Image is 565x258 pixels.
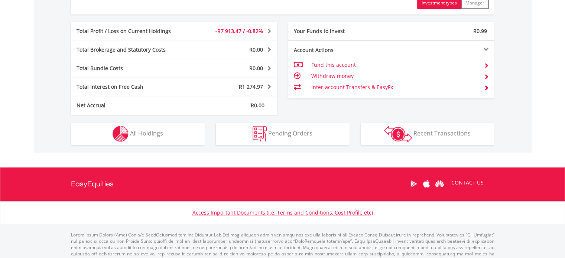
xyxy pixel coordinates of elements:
td: Withdraw money [311,71,478,82]
span: Pending Orders [268,129,312,137]
a: EasyEquities [71,167,114,201]
div: Account Actions [288,46,392,54]
span: R0.00 [249,46,263,53]
span: -R7 913.47 / -0.82% [215,27,263,35]
span: R0.00 [251,102,264,109]
img: pending_instructions-wht.png [253,126,267,142]
span: R0.99 [473,27,487,35]
td: Inter-account Transfers & EasyFx [311,82,478,93]
div: Total Interest on Free Cash [71,83,191,91]
span: R0.00 [249,65,263,72]
a: Google Play [407,172,420,195]
a: Access Important Documents (i.e. Terms and Conditions, Cost Profile etc) [192,209,373,216]
a: Apple [420,172,433,195]
span: All Holdings [130,129,163,137]
span: R1 274.97 [239,83,263,90]
div: Total Brokerage and Statutory Costs [71,46,191,53]
a: CONTACT US [446,172,489,193]
button: Pending Orders [216,123,350,145]
span: Recent Transactions [413,129,471,137]
a: Huawei [433,172,446,195]
div: Net Accrual [71,102,191,109]
img: transactions-zar-wht.png [384,126,412,142]
div: Total Bundle Costs [71,65,191,72]
img: holdings-wht.png [113,126,129,142]
button: Recent Transactions [361,123,494,145]
button: All Holdings [71,123,205,145]
td: Fund this account [311,59,478,71]
div: Your Funds to Invest [288,27,392,35]
div: Total Profit / Loss on Current Holdings [71,27,191,35]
